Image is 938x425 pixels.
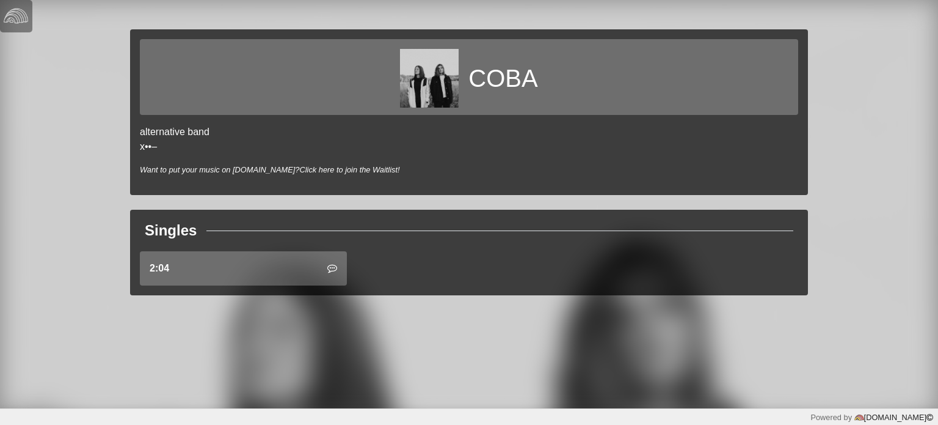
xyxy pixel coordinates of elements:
[140,165,400,174] i: Want to put your music on [DOMAIN_NAME]?
[140,125,798,154] p: alternative band x••–
[852,413,933,422] a: [DOMAIN_NAME]
[400,49,459,108] img: 8b59beaee2c99b7f0fd9950f209276030ef3d68bb631c1bbca73992939fd55ee.jpg
[810,412,933,423] div: Powered by
[468,64,537,93] h1: COBA
[854,413,864,423] img: logo-color-e1b8fa5219d03fcd66317c3d3cfaab08a3c62fe3c3b9b34d55d8365b78b1766b.png
[4,4,28,28] img: logo-white-4c48a5e4bebecaebe01ca5a9d34031cfd3d4ef9ae749242e8c4bf12ef99f53e8.png
[145,220,197,242] div: Singles
[299,165,399,174] a: Click here to join the Waitlist!
[140,251,347,286] a: 2:04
